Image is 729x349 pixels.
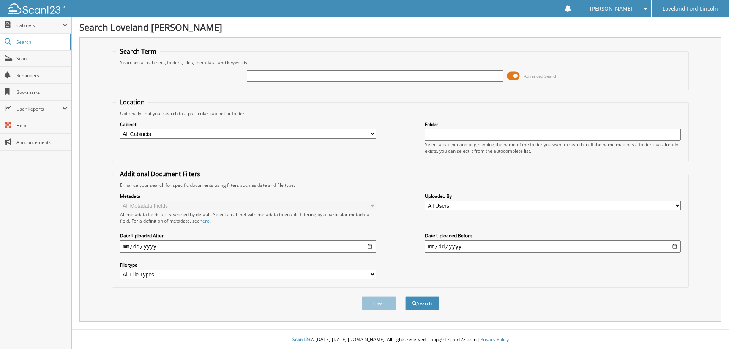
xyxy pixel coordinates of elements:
[116,59,685,66] div: Searches all cabinets, folders, files, metadata, and keywords
[120,193,376,199] label: Metadata
[120,121,376,128] label: Cabinet
[663,6,718,11] span: Loveland Ford Lincoln
[425,121,681,128] label: Folder
[480,336,509,343] a: Privacy Policy
[16,122,68,129] span: Help
[16,139,68,145] span: Announcements
[425,232,681,239] label: Date Uploaded Before
[425,141,681,154] div: Select a cabinet and begin typing the name of the folder you want to search in. If the name match...
[16,22,62,28] span: Cabinets
[16,89,68,95] span: Bookmarks
[116,170,204,178] legend: Additional Document Filters
[16,39,66,45] span: Search
[116,47,160,55] legend: Search Term
[16,106,62,112] span: User Reports
[362,296,396,310] button: Clear
[116,110,685,117] div: Optionally limit your search to a particular cabinet or folder
[120,211,376,224] div: All metadata fields are searched by default. Select a cabinet with metadata to enable filtering b...
[120,240,376,253] input: start
[524,73,558,79] span: Advanced Search
[116,98,148,106] legend: Location
[405,296,439,310] button: Search
[292,336,311,343] span: Scan123
[120,262,376,268] label: File type
[425,240,681,253] input: end
[79,21,721,33] h1: Search Loveland [PERSON_NAME]
[116,182,685,188] div: Enhance your search for specific documents using filters such as date and file type.
[200,218,210,224] a: here
[16,72,68,79] span: Reminders
[120,232,376,239] label: Date Uploaded After
[8,3,65,14] img: scan123-logo-white.svg
[425,193,681,199] label: Uploaded By
[16,55,68,62] span: Scan
[590,6,633,11] span: [PERSON_NAME]
[72,330,729,349] div: © [DATE]-[DATE] [DOMAIN_NAME]. All rights reserved | appg01-scan123-com |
